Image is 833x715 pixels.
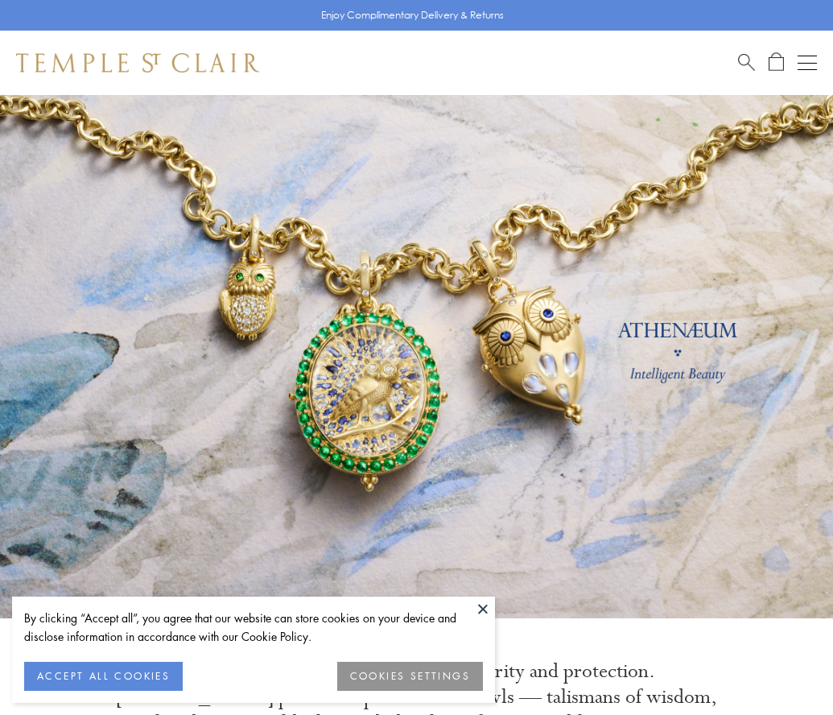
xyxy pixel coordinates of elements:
[798,53,817,72] button: Open navigation
[321,7,504,23] p: Enjoy Complimentary Delivery & Returns
[24,609,483,646] div: By clicking “Accept all”, you agree that our website can store cookies on your device and disclos...
[337,662,483,691] button: COOKIES SETTINGS
[769,52,784,72] a: Open Shopping Bag
[16,53,259,72] img: Temple St. Clair
[738,52,755,72] a: Search
[24,662,183,691] button: ACCEPT ALL COOKIES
